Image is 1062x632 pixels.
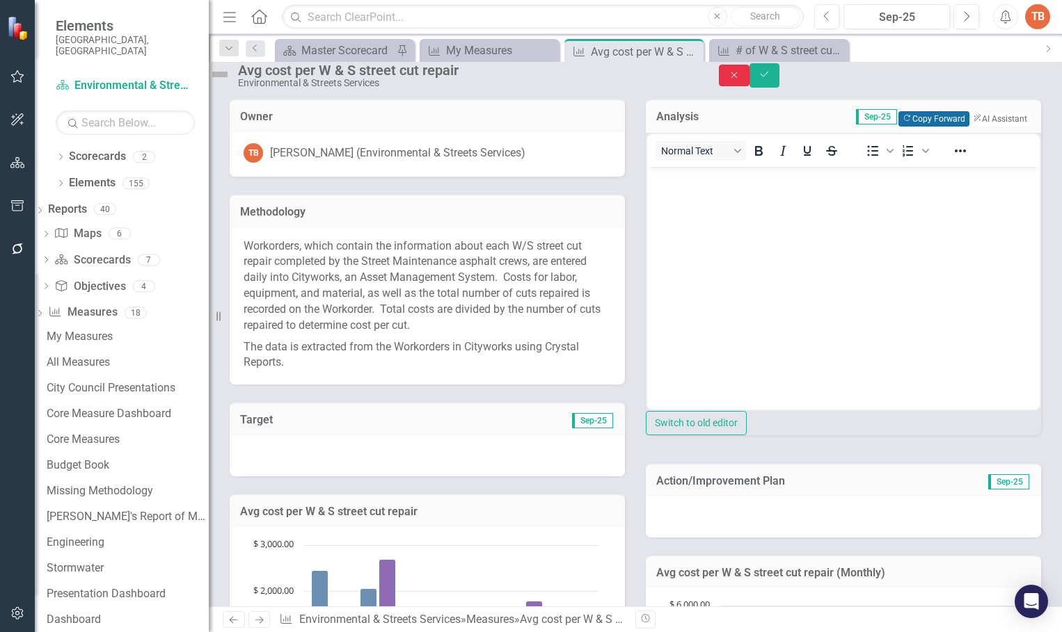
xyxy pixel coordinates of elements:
div: 155 [122,177,150,189]
button: Switch to old editor [646,411,747,435]
input: Search ClearPoint... [282,5,803,29]
a: Core Measure Dashboard [43,403,209,425]
a: Measures [466,613,514,626]
span: Elements [56,17,195,34]
button: Block Normal Text [656,141,746,161]
h3: Avg cost per W & S street cut repair [240,505,615,518]
div: Bullet list [861,141,896,161]
div: Presentation Dashboard [47,588,209,600]
div: Core Measure Dashboard [47,407,209,420]
div: Engineering [47,536,209,549]
a: Elements [69,175,116,191]
div: [PERSON_NAME]'s Report of Measures [47,510,209,523]
div: 40 [94,204,116,216]
text: $ 6,000.00 [669,598,710,610]
div: » » [279,612,625,628]
a: Environmental & Streets Services [299,613,461,626]
a: [PERSON_NAME]'s Report of Measures [43,505,209,528]
a: City Council Presentations [43,377,209,399]
h3: Analysis [656,111,729,123]
div: Sep-25 [848,9,945,26]
button: Copy Forward [898,111,969,127]
button: Reveal or hide additional toolbar items [949,141,972,161]
h3: Methodology [240,206,615,218]
button: Underline [795,141,819,161]
text: $ 2,000.00 [253,584,294,597]
a: Core Measures [43,428,209,451]
button: TB [1025,4,1050,29]
input: Search Below... [56,111,195,135]
a: Engineering [43,531,209,553]
span: Sep-25 [856,109,897,124]
div: Core Measures [47,433,209,446]
a: Environmental & Streets Services [56,78,195,94]
div: Budget Book [47,459,209,471]
div: [PERSON_NAME] (Environmental & Streets Services) [270,145,525,161]
span: Sep-25 [988,474,1029,489]
div: Open Intercom Messenger [1015,585,1048,618]
button: Bold [747,141,770,161]
img: ClearPoint Strategy [7,15,31,40]
button: Italic [771,141,795,161]
a: Master Scorecard [278,42,393,59]
a: My Measures [423,42,555,59]
button: Search [731,7,800,26]
a: Presentation Dashboard [43,583,209,605]
small: [GEOGRAPHIC_DATA], [GEOGRAPHIC_DATA] [56,34,195,57]
h3: Target [240,414,403,426]
a: Maps [54,226,101,242]
a: Measures [48,305,117,321]
h3: Action/Improvement Plan [656,475,938,487]
p: Workorders, which contain the information about each W/S street cut repair completed by the Stree... [244,238,611,337]
span: Search [750,10,780,22]
div: # of W & S street cut repairs [736,42,845,59]
div: Avg cost per W & S street cut repair [591,43,700,60]
img: Not Defined [209,63,231,86]
h3: Avg cost per W & S street cut repair (Monthly) [656,567,1031,579]
div: 4 [133,280,155,292]
div: All Measures [47,356,209,368]
div: Dashboard [47,613,209,626]
div: Avg cost per W & S street cut repair [238,63,691,78]
text: $ 3,000.00 [253,537,294,550]
div: 7 [138,254,160,266]
div: City Council Presentations [47,382,209,394]
a: All Measures [43,351,209,373]
a: # of W & S street cut repairs [713,42,845,59]
span: Normal Text [661,145,729,156]
div: My Measures [446,42,555,59]
div: Stormwater [47,562,209,574]
h3: Owner [240,111,615,123]
a: My Measures [43,325,209,348]
iframe: Rich Text Area [647,167,1040,410]
button: AI Assistant [969,112,1031,126]
div: My Measures [47,330,209,343]
a: Budget Book [43,454,209,476]
a: Dashboard [43,608,209,631]
button: Strikethrough [820,141,843,161]
a: Scorecards [54,252,130,268]
p: The data is extracted from the Workorders in Cityworks using Crystal Reports. [244,337,611,371]
button: Sep-25 [843,4,950,29]
div: 6 [109,228,131,240]
a: Scorecards [69,149,126,165]
a: Stormwater [43,557,209,579]
div: Missing Methodology [47,485,209,497]
div: Master Scorecard [301,42,393,59]
div: Environmental & Streets Services [238,78,691,88]
div: 18 [125,307,147,318]
div: Numbered list [896,141,931,161]
a: Reports [48,202,87,218]
div: Avg cost per W & S street cut repair [520,613,691,626]
div: 2 [133,151,155,163]
span: Sep-25 [572,413,613,428]
div: TB [244,143,263,163]
a: Missing Methodology [43,480,209,502]
a: Objectives [54,279,125,295]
